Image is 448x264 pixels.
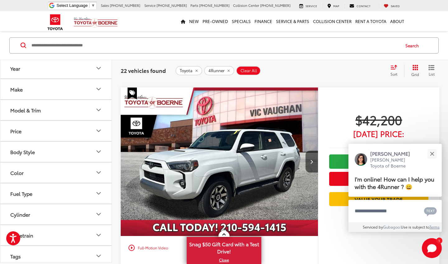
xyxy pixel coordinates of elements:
[329,154,428,168] a: Check Availability
[422,238,442,258] button: Toggle Chat Window
[428,71,435,77] span: List
[329,192,428,206] a: Value Your Trade
[345,3,375,8] a: Contact
[390,71,397,77] span: Sort
[0,163,112,183] button: ColorColor
[0,204,112,224] button: CylinderCylinder
[31,38,399,53] form: Search by Make, Model, or Keyword
[179,11,187,31] a: Home
[370,157,416,169] p: [PERSON_NAME] Toyota of Boerne
[110,3,140,8] span: [PHONE_NUMBER]
[363,224,383,229] span: Serviced by
[10,86,23,92] div: Make
[10,65,20,71] div: Year
[120,87,319,236] img: 2024 Toyota 4Runner TRD Off-Road
[208,68,225,73] span: 4Runner
[240,68,257,73] span: Clear All
[73,17,118,28] img: Vic Vaughan Toyota of Boerne
[57,3,95,8] a: Select Language​
[10,191,32,196] div: Fuel Type
[422,204,439,218] button: Chat with SMS
[95,127,102,134] div: Price
[233,3,259,8] span: Collision Center
[425,147,439,160] button: Close
[424,64,439,77] button: List View
[260,3,291,8] span: [PHONE_NUMBER]
[89,3,90,8] span: ​
[120,87,319,236] a: 2024 Toyota 4Runner TRD Off-Road2024 Toyota 4Runner TRD Off-Road2024 Toyota 4Runner TRD Off-Road2...
[10,149,35,155] div: Body Style
[0,142,112,162] button: Body StyleBody Style
[187,11,201,31] a: New
[355,175,434,191] span: I'm online! How can I help you with the 4Runner ? 😀
[190,3,198,8] span: Parts
[438,239,440,242] span: 1
[0,183,112,204] button: Fuel TypeFuel Type
[348,144,442,232] div: Close[PERSON_NAME][PERSON_NAME] Toyota of BoerneI'm online! How can I help you with the 4Runner ?...
[180,68,193,73] span: Toyota
[399,38,428,53] button: Search
[91,3,95,8] span: ▼
[424,206,437,216] svg: Text
[57,3,88,8] span: Select Language
[274,11,311,31] a: Service & Parts: Opens in a new tab
[0,79,112,99] button: MakeMake
[0,121,112,141] button: PricePrice
[0,58,112,78] button: YearYear
[10,232,33,238] div: Drivetrain
[95,85,102,93] div: Make
[187,238,261,257] span: Snag $50 Gift Card with a Test Drive!
[253,11,274,31] a: Finance
[156,3,187,8] span: [PHONE_NUMBER]
[10,107,41,113] div: Model & Trim
[95,210,102,218] div: Cylinder
[353,11,388,31] a: Rent a Toyota
[236,66,261,75] button: Clear All
[387,64,404,77] button: Select sort value
[391,4,400,8] span: Saved
[329,112,428,127] span: $42,200
[144,3,156,8] span: Service
[95,252,102,260] div: Tags
[128,87,137,99] span: Special
[201,11,230,31] a: Pre-Owned
[311,11,353,31] a: Collision Center
[95,148,102,155] div: Body Style
[401,224,429,229] span: Use is subject to
[175,66,202,75] button: remove Toyota
[95,231,102,239] div: Drivetrain
[204,66,234,75] button: remove 4Runner
[411,72,419,77] span: Grid
[370,150,416,157] p: [PERSON_NAME]
[95,169,102,176] div: Color
[95,190,102,197] div: Fuel Type
[306,4,317,8] span: Service
[379,3,404,8] a: My Saved Vehicles
[329,130,428,137] span: [DATE] Price:
[120,87,319,236] div: 2024 Toyota 4Runner TRD Off-Road 0
[10,211,30,217] div: Cylinder
[329,172,428,186] button: Get Price Now
[199,3,230,8] span: [PHONE_NUMBER]
[44,12,67,32] img: Toyota
[348,200,442,222] textarea: Type your message
[306,151,318,172] button: Next image
[0,100,112,120] button: Model & TrimModel & Trim
[95,106,102,114] div: Model & Trim
[95,64,102,72] div: Year
[422,238,442,258] svg: Start Chat
[10,170,24,176] div: Color
[0,225,112,245] button: DrivetrainDrivetrain
[121,67,166,74] span: 22 vehicles found
[230,11,253,31] a: Specials
[10,253,21,259] div: Tags
[388,11,406,31] a: About
[10,128,21,134] div: Price
[101,3,109,8] span: Sales
[429,224,440,229] a: Terms
[295,3,322,8] a: Service
[333,4,339,8] span: Map
[323,3,344,8] a: Map
[357,4,371,8] span: Contact
[383,224,401,229] a: Gubagoo.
